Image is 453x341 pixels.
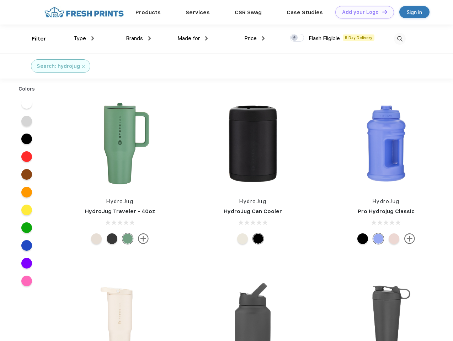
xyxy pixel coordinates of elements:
span: Brands [126,35,143,42]
span: Made for [177,35,200,42]
img: dropdown.png [91,36,94,40]
div: Colors [13,85,41,93]
div: Black [357,233,368,244]
div: Pink Sand [389,233,399,244]
div: Hyper Blue [373,233,384,244]
div: Filter [32,35,46,43]
span: Price [244,35,257,42]
div: Add your Logo [342,9,379,15]
div: Cream [237,233,248,244]
a: HydroJug [239,199,266,204]
img: func=resize&h=266 [73,96,167,191]
img: func=resize&h=266 [206,96,300,191]
img: filter_cancel.svg [82,65,85,68]
a: HydroJug Can Cooler [224,208,282,215]
img: DT [382,10,387,14]
span: Flash Eligible [309,35,340,42]
a: Products [135,9,161,16]
img: more.svg [404,233,415,244]
div: Black [107,233,117,244]
a: HydroJug Traveler - 40oz [85,208,155,215]
img: func=resize&h=266 [339,96,433,191]
img: dropdown.png [205,36,208,40]
img: dropdown.png [262,36,265,40]
img: more.svg [138,233,149,244]
a: HydroJug [106,199,133,204]
span: Type [74,35,86,42]
div: Sage [122,233,133,244]
a: Pro Hydrojug Classic [358,208,415,215]
a: Sign in [399,6,430,18]
div: Search: hydrojug [37,63,80,70]
div: Black [253,233,263,244]
a: HydroJug [373,199,400,204]
div: Sign in [407,8,422,16]
img: fo%20logo%202.webp [42,6,126,18]
img: desktop_search.svg [394,33,406,45]
span: 5 Day Delivery [343,34,374,41]
div: Cream [91,233,102,244]
img: dropdown.png [148,36,151,40]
